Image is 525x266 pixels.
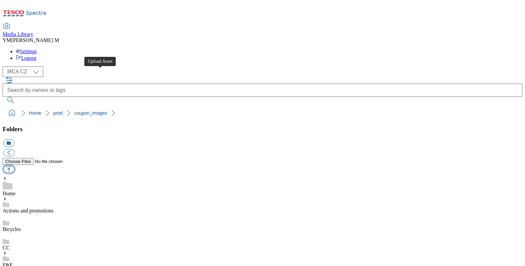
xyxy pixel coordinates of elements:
span: Media Library [3,31,33,37]
a: prod [53,110,62,116]
a: Bicycles [3,226,21,232]
a: Media Library [3,23,33,37]
a: CC [3,245,10,250]
span: [PERSON_NAME] M [11,37,59,43]
a: Actions and promotions [3,208,53,213]
a: Logout [16,55,36,61]
a: Settings [16,49,37,54]
a: coupon_images [74,110,107,116]
input: Search by names or tags [3,84,522,97]
a: home [7,108,17,118]
nav: breadcrumb [3,107,522,119]
a: Home [29,110,41,116]
a: Home [3,191,16,196]
span: YM [3,37,11,43]
h3: Folders [3,126,522,133]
